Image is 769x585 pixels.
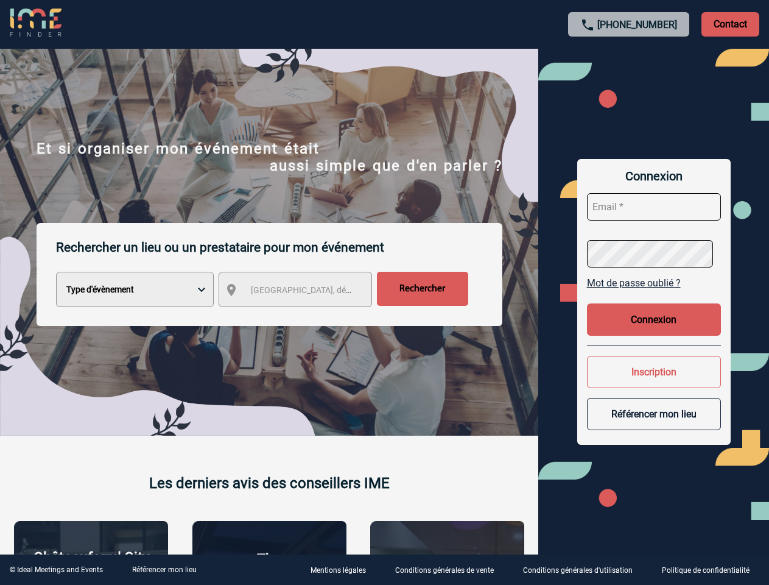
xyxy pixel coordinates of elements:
[662,567,750,575] p: Politique de confidentialité
[132,565,197,574] a: Référencer mon lieu
[395,567,494,575] p: Conditions générales de vente
[513,564,652,576] a: Conditions générales d'utilisation
[652,564,769,576] a: Politique de confidentialité
[301,564,385,576] a: Mentions légales
[385,564,513,576] a: Conditions générales de vente
[10,565,103,574] div: © Ideal Meetings and Events
[523,567,633,575] p: Conditions générales d'utilisation
[311,567,366,575] p: Mentions légales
